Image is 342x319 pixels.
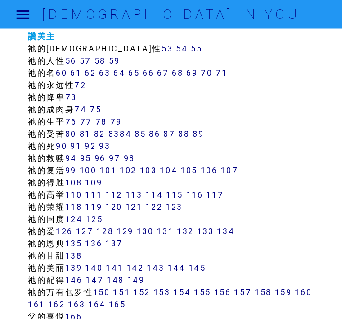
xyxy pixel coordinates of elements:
[56,141,67,151] a: 90
[85,263,103,273] a: 140
[65,116,77,127] a: 76
[110,116,122,127] a: 79
[109,299,126,310] a: 165
[113,287,130,297] a: 151
[94,153,106,163] a: 96
[68,299,85,310] a: 163
[214,287,231,297] a: 156
[107,275,124,285] a: 148
[126,202,143,212] a: 121
[65,92,77,102] a: 73
[48,299,65,310] a: 162
[137,226,154,236] a: 130
[65,202,82,212] a: 118
[163,129,175,139] a: 87
[124,153,135,163] a: 98
[160,165,177,176] a: 104
[99,165,117,176] a: 101
[172,68,183,78] a: 68
[65,250,82,261] a: 138
[85,190,102,200] a: 111
[65,153,77,163] a: 94
[120,165,137,176] a: 102
[28,31,56,42] a: 讚美主
[189,263,206,273] a: 145
[194,287,211,297] a: 155
[85,214,103,224] a: 125
[275,287,292,297] a: 159
[85,177,102,188] a: 109
[65,214,83,224] a: 124
[220,165,238,176] a: 107
[65,263,82,273] a: 139
[145,202,162,212] a: 122
[140,165,157,176] a: 103
[255,287,272,297] a: 158
[217,226,234,236] a: 134
[191,43,202,54] a: 55
[177,226,194,236] a: 132
[117,226,134,236] a: 129
[56,68,67,78] a: 60
[28,299,45,310] a: 161
[93,287,110,297] a: 150
[126,190,143,200] a: 113
[109,153,121,163] a: 97
[80,153,91,163] a: 95
[105,190,122,200] a: 112
[70,141,81,151] a: 91
[90,104,101,115] a: 75
[176,43,188,54] a: 54
[166,202,183,212] a: 123
[108,129,120,139] a: 83
[193,129,204,139] a: 89
[216,68,227,78] a: 71
[85,202,102,212] a: 119
[143,68,154,78] a: 66
[99,141,110,151] a: 93
[105,238,123,249] a: 137
[186,68,198,78] a: 69
[128,68,139,78] a: 65
[94,55,106,66] a: 58
[113,68,125,78] a: 64
[157,226,174,236] a: 131
[178,129,189,139] a: 88
[167,263,185,273] a: 144
[65,55,76,66] a: 56
[80,129,91,139] a: 81
[96,226,113,236] a: 128
[147,263,164,273] a: 143
[74,80,86,90] a: 72
[120,129,131,139] a: 84
[94,129,105,139] a: 82
[65,275,83,285] a: 146
[76,226,94,236] a: 127
[85,275,103,285] a: 147
[186,190,203,200] a: 116
[106,263,123,273] a: 141
[65,129,76,139] a: 80
[85,68,96,78] a: 62
[295,287,312,297] a: 160
[105,202,122,212] a: 120
[95,116,107,127] a: 78
[88,299,106,310] a: 164
[99,68,110,78] a: 63
[74,104,86,115] a: 74
[109,55,120,66] a: 59
[197,226,214,236] a: 133
[149,129,160,139] a: 86
[65,238,82,249] a: 135
[180,165,198,176] a: 105
[234,287,252,297] a: 157
[65,190,82,200] a: 110
[206,190,224,200] a: 117
[56,226,73,236] a: 126
[127,275,145,285] a: 149
[173,287,191,297] a: 154
[157,68,169,78] a: 67
[162,43,173,54] a: 53
[201,165,218,176] a: 106
[65,165,76,176] a: 99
